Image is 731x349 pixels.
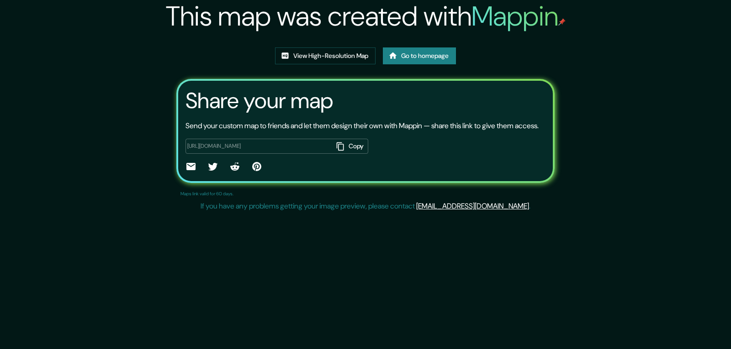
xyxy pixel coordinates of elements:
a: Go to homepage [383,47,456,64]
p: If you have any problems getting your image preview, please contact . [201,201,530,212]
button: Copy [333,139,368,154]
img: mappin-pin [558,18,566,26]
h3: Share your map [185,88,333,114]
p: Maps link valid for 60 days. [180,190,233,197]
p: Send your custom map to friends and let them design their own with Mappin — share this link to gi... [185,120,539,131]
a: [EMAIL_ADDRESS][DOMAIN_NAME] [416,201,529,211]
a: View High-Resolution Map [275,47,376,64]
